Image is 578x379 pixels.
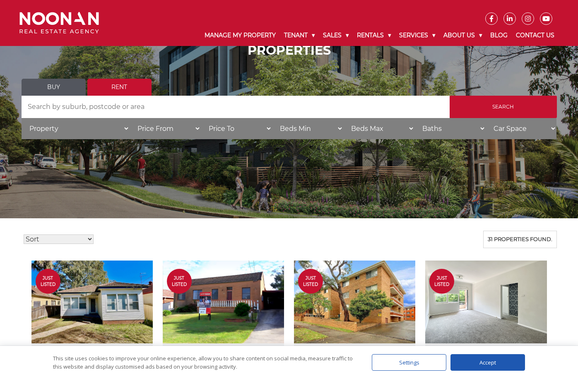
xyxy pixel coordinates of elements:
[395,25,439,46] a: Services
[483,231,557,248] div: 31 properties found.
[319,25,353,46] a: Sales
[512,25,559,46] a: Contact Us
[19,12,99,34] img: Noonan Real Estate Agency
[167,275,192,287] span: Just Listed
[53,354,355,371] div: This site uses cookies to improve your online experience, allow you to share content on social me...
[22,43,557,58] h1: PROPERTIES
[450,354,525,371] div: Accept
[450,96,557,118] input: Search
[486,25,512,46] a: Blog
[298,275,323,287] span: Just Listed
[429,275,454,287] span: Just Listed
[200,25,280,46] a: Manage My Property
[24,234,94,244] select: Sort Listings
[439,25,486,46] a: About Us
[372,354,446,371] div: Settings
[36,275,60,287] span: Just Listed
[22,96,450,118] input: Search by suburb, postcode or area
[353,25,395,46] a: Rentals
[22,79,86,96] a: Buy
[280,25,319,46] a: Tenant
[87,79,152,96] a: Rent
